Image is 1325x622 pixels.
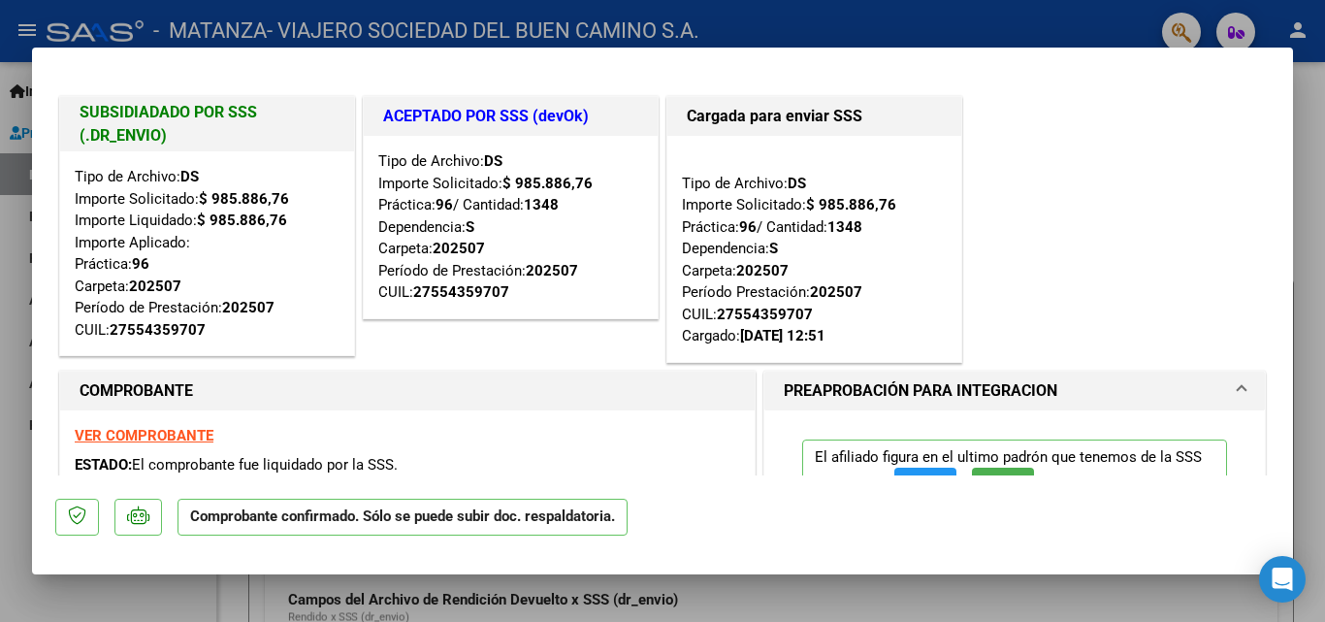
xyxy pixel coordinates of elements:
[110,319,206,342] div: 27554359707
[827,218,862,236] strong: 1348
[1259,556,1306,603] div: Open Intercom Messenger
[378,150,643,304] div: Tipo de Archivo: Importe Solicitado: Práctica: / Cantidad: Dependencia: Carpeta: Período de Prest...
[484,152,502,170] strong: DS
[682,150,947,347] div: Tipo de Archivo: Importe Solicitado: Práctica: / Cantidad: Dependencia: Carpeta: Período Prestaci...
[132,255,149,273] strong: 96
[433,240,485,257] strong: 202507
[80,101,335,147] h1: SUBSIDIADADO POR SSS (.DR_ENVIO)
[687,105,942,128] h1: Cargada para enviar SSS
[526,262,578,279] strong: 202507
[75,427,213,444] a: VER COMPROBANTE
[502,175,593,192] strong: $ 985.886,76
[132,456,398,474] span: El comprobante fue liquidado por la SSS.
[466,218,474,236] strong: S
[764,372,1265,410] mat-expansion-panel-header: PREAPROBACIÓN PARA INTEGRACION
[180,168,199,185] strong: DS
[129,278,181,295] strong: 202507
[972,468,1034,504] button: SSS
[788,175,806,192] strong: DS
[524,196,559,213] strong: 1348
[810,283,862,301] strong: 202507
[769,240,778,257] strong: S
[80,381,193,400] strong: COMPROBANTE
[894,468,956,504] button: FTP
[222,299,275,316] strong: 202507
[199,190,289,208] strong: $ 985.886,76
[383,105,638,128] h1: ACEPTADO POR SSS (devOk)
[806,196,896,213] strong: $ 985.886,76
[178,499,628,537] p: Comprobante confirmado. Sólo se puede subir doc. respaldatoria.
[717,304,813,326] div: 27554359707
[436,196,453,213] strong: 96
[75,456,132,474] span: ESTADO:
[784,379,1057,403] h1: PREAPROBACIÓN PARA INTEGRACION
[413,281,509,304] div: 27554359707
[802,440,1227,512] p: El afiliado figura en el ultimo padrón que tenemos de la SSS de
[75,166,339,341] div: Tipo de Archivo: Importe Solicitado: Importe Liquidado: Importe Aplicado: Práctica: Carpeta: Perí...
[739,218,757,236] strong: 96
[740,327,825,344] strong: [DATE] 12:51
[736,262,789,279] strong: 202507
[197,212,287,229] strong: $ 985.886,76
